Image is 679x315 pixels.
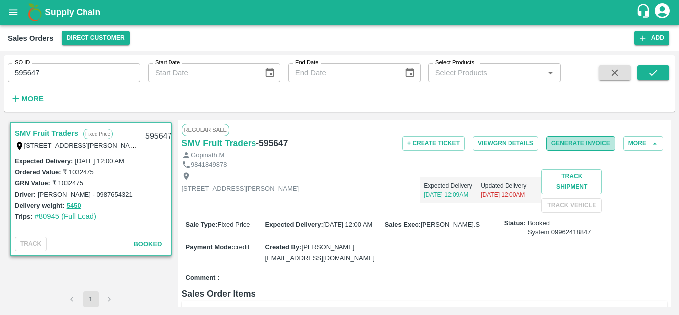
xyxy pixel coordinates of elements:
span: [PERSON_NAME].S [421,221,480,228]
p: Gopinath.M [191,151,224,160]
button: Open [544,66,557,79]
label: Ordered Value: [15,168,61,176]
div: customer-support [636,3,653,21]
div: 595647 [139,125,177,148]
button: 5450 [67,200,81,211]
button: More [623,136,663,151]
label: Trips: [15,213,32,220]
label: Driver: [15,191,36,198]
label: Sales Exec : [385,221,421,228]
button: Select DC [62,31,130,45]
label: [STREET_ADDRESS][PERSON_NAME] [24,141,142,149]
span: [PERSON_NAME][EMAIL_ADDRESS][DOMAIN_NAME] [265,243,375,262]
button: More [8,90,46,107]
p: [STREET_ADDRESS][PERSON_NAME] [182,184,299,194]
span: credit [234,243,250,251]
b: Product [190,306,214,314]
a: SMV Fruit Traders [15,127,78,140]
img: logo [25,2,45,22]
p: 9841849878 [191,160,227,170]
span: [DATE] 12:00 AM [323,221,372,228]
label: Status: [504,219,526,228]
label: Comment : [186,273,220,283]
p: [DATE] 12:09AM [424,190,481,199]
p: Updated Delivery [481,181,537,190]
span: Booked [528,219,591,237]
div: Sales Orders [8,32,54,45]
button: Add [634,31,669,45]
a: SMV Fruit Traders [182,136,256,150]
label: SO ID [15,59,30,67]
label: [PERSON_NAME] - 0987654321 [38,191,133,198]
strong: More [21,95,44,103]
p: Fixed Price [83,129,113,139]
label: Delivery weight: [15,202,65,209]
h6: Sales Order Items [182,287,668,301]
span: Fixed Price [218,221,250,228]
label: Created By : [265,243,302,251]
label: Expected Delivery : [15,157,73,165]
label: Payment Mode : [186,243,234,251]
nav: pagination navigation [63,291,119,307]
h6: - 595647 [256,136,288,150]
button: Choose date [400,63,419,82]
p: [DATE] 12:00AM [481,190,537,199]
label: Select Products [435,59,474,67]
label: ₹ 1032475 [52,179,83,187]
p: Expected Delivery [424,181,481,190]
button: Track Shipment [541,169,602,194]
label: Expected Delivery : [265,221,323,228]
label: Sale Type : [186,221,218,228]
input: Start Date [148,63,256,82]
button: Choose date [260,63,279,82]
label: Start Date [155,59,180,67]
button: ViewGRN Details [473,136,538,151]
a: Supply Chain [45,5,636,19]
label: GRN Value: [15,179,50,187]
button: Generate Invoice [546,136,615,151]
a: #80945 (Full Load) [34,212,96,220]
input: Enter SO ID [8,63,140,82]
input: End Date [288,63,397,82]
button: open drawer [2,1,25,24]
button: + Create Ticket [402,136,465,151]
input: Select Products [431,66,541,79]
button: page 1 [83,291,99,307]
div: System 09962418847 [528,228,591,237]
span: Booked [133,240,162,248]
b: Supply Chain [45,7,100,17]
label: ₹ 1032475 [63,168,93,176]
label: End Date [295,59,318,67]
span: Regular Sale [182,124,229,136]
div: account of current user [653,2,671,23]
label: [DATE] 12:00 AM [75,157,124,165]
